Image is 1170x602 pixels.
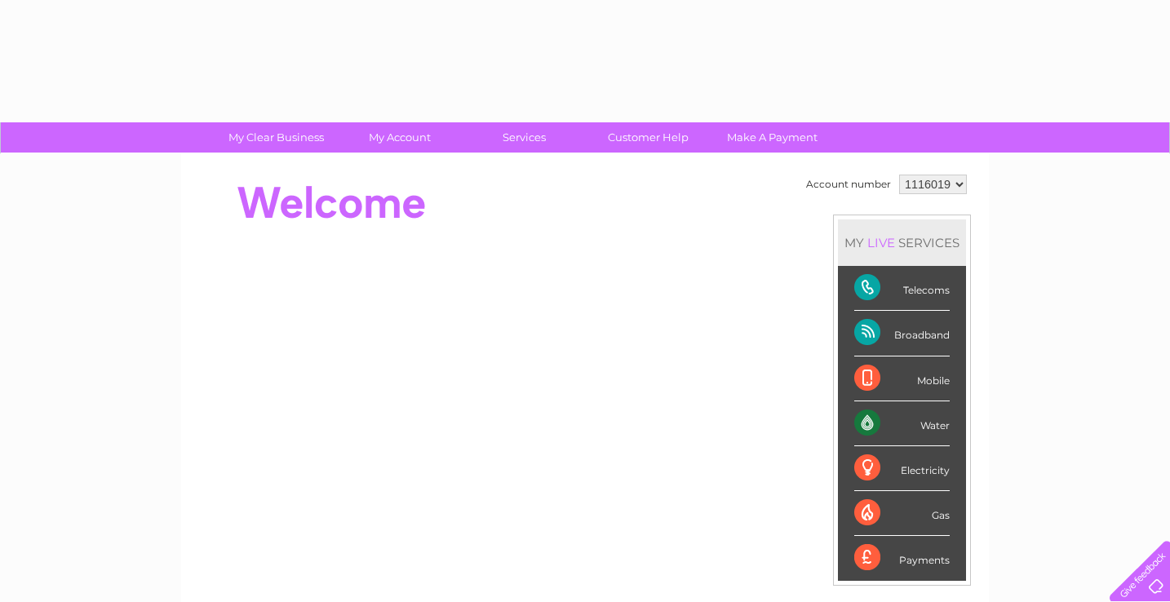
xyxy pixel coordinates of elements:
div: Gas [854,491,950,536]
div: Water [854,401,950,446]
div: Payments [854,536,950,580]
div: Electricity [854,446,950,491]
a: My Account [333,122,468,153]
div: LIVE [864,235,898,250]
div: Mobile [854,356,950,401]
a: My Clear Business [209,122,343,153]
a: Services [457,122,592,153]
a: Customer Help [581,122,716,153]
div: Broadband [854,311,950,356]
td: Account number [802,170,895,198]
a: Make A Payment [705,122,840,153]
div: MY SERVICES [838,219,966,266]
div: Telecoms [854,266,950,311]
